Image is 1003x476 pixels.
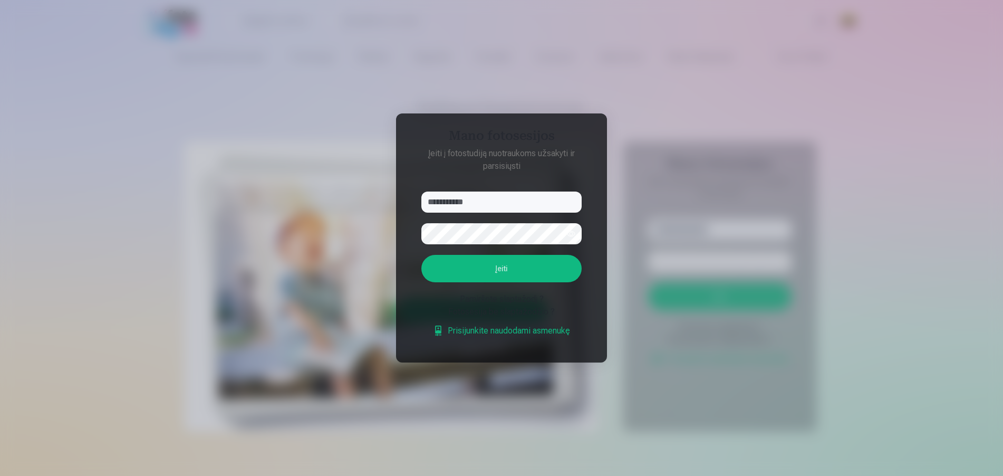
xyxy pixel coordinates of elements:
button: Įeiti [421,255,582,282]
p: Įeiti į fotostudiją nuotraukoms užsakyti ir parsisiųsti [411,147,592,173]
div: Fotosesija be slaptažodžio ? [421,306,582,318]
div: Pamiršote slaptažodį ? [421,293,582,306]
a: Prisijunkite naudodami asmenukę [433,325,570,337]
h4: Mano fotosesijos [411,128,592,147]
